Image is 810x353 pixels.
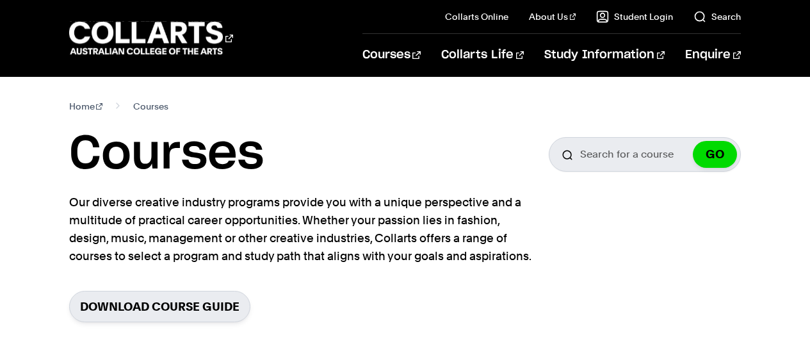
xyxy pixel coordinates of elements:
h1: Courses [69,126,264,183]
a: Study Information [544,34,665,76]
a: Collarts Life [441,34,524,76]
a: Home [69,97,103,115]
button: GO [693,141,737,168]
input: Search for a course [549,137,741,172]
span: Courses [133,97,168,115]
a: Student Login [596,10,673,23]
div: Go to homepage [69,20,233,56]
a: Download Course Guide [69,291,250,322]
a: Courses [362,34,421,76]
a: About Us [529,10,576,23]
p: Our diverse creative industry programs provide you with a unique perspective and a multitude of p... [69,193,537,265]
a: Collarts Online [445,10,508,23]
a: Search [693,10,741,23]
a: Enquire [685,34,741,76]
